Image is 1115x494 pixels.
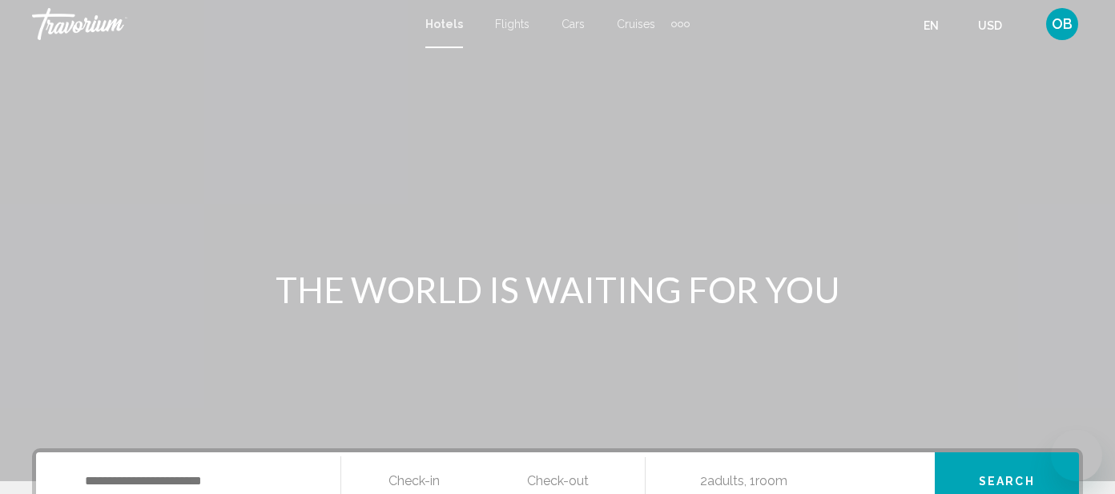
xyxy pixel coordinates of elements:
[700,470,744,492] span: 2
[617,18,655,30] a: Cruises
[1051,430,1102,481] iframe: Button to launch messaging window
[978,19,1002,32] span: USD
[1052,16,1073,32] span: OB
[1041,7,1083,41] button: User Menu
[32,8,409,40] a: Travorium
[671,11,690,37] button: Extra navigation items
[979,476,1035,488] span: Search
[924,14,954,37] button: Change language
[257,269,858,310] h1: THE WORLD IS WAITING FOR YOU
[425,18,463,30] a: Hotels
[978,14,1017,37] button: Change currency
[562,18,585,30] a: Cars
[744,470,787,492] span: , 1
[495,18,529,30] a: Flights
[707,473,744,488] span: Adults
[755,473,787,488] span: Room
[924,19,939,32] span: en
